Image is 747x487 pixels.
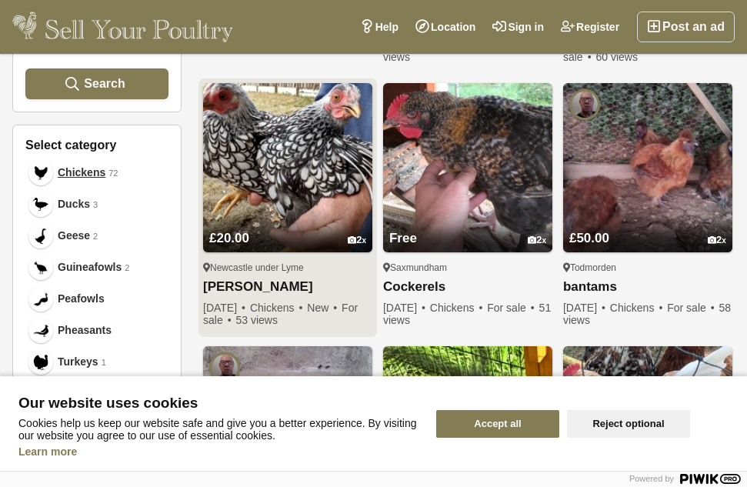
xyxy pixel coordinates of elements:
[563,302,607,314] span: [DATE]
[58,291,105,307] span: Peafowls
[203,302,358,326] span: For sale
[430,302,485,314] span: Chickens
[383,302,551,326] span: 51 views
[407,12,484,42] a: Location
[389,231,417,245] span: Free
[33,355,48,370] img: Turkeys
[203,202,372,252] a: £20.00 2
[708,235,726,246] div: 2
[25,315,168,346] a: Pheasants Pheasants
[563,262,732,274] div: Todmorden
[563,279,732,295] a: bantams
[108,167,118,180] em: 72
[629,474,674,483] span: Powered by
[58,165,105,181] span: Chickens
[33,260,48,275] img: Guineafowls
[33,292,48,307] img: Peafowls
[563,83,732,252] img: bantams
[25,252,168,283] a: Guineafowls Guineafowls 2
[348,235,366,246] div: 2
[58,196,90,212] span: Ducks
[33,228,48,244] img: Geese
[58,259,122,275] span: Guineafowls
[307,302,338,314] span: New
[125,262,129,275] em: 2
[563,202,732,252] a: £50.00 2
[18,417,418,442] p: Cookies help us keep our website safe and give you a better experience. By visiting our website y...
[552,12,628,42] a: Register
[25,138,168,152] h3: Select category
[18,445,77,458] a: Learn more
[569,89,600,120] img: william morritt
[637,12,735,42] a: Post an ad
[352,12,407,42] a: Help
[569,231,609,245] span: £50.00
[487,302,535,314] span: For sale
[203,83,372,252] img: Wyandotte bantams
[93,230,98,243] em: 2
[383,202,552,252] a: Free 2
[610,302,665,314] span: Chickens
[102,356,106,369] em: 1
[235,314,277,326] span: 53 views
[528,235,546,246] div: 2
[33,197,48,212] img: Ducks
[209,231,249,245] span: £20.00
[84,76,125,91] span: Search
[383,83,552,252] img: Cockerels
[58,354,98,370] span: Turkeys
[25,220,168,252] a: Geese Geese 2
[25,68,168,99] button: Search
[58,322,112,339] span: Pheasants
[18,395,418,411] span: Our website uses cookies
[58,228,90,244] span: Geese
[595,51,637,63] span: 60 views
[567,410,690,438] button: Reject optional
[203,262,372,274] div: Newcastle under Lyme
[383,262,552,274] div: Saxmundham
[25,283,168,315] a: Peafowls Peafowls
[25,346,168,378] a: Turkeys Turkeys 1
[33,323,48,339] img: Pheasants
[484,12,552,42] a: Sign in
[667,302,715,314] span: For sale
[203,279,372,295] a: [PERSON_NAME]
[25,188,168,220] a: Ducks Ducks 3
[203,302,247,314] span: [DATE]
[209,352,240,383] img: william morritt
[250,302,305,314] span: Chickens
[25,157,168,188] a: Chickens Chickens 72
[383,302,427,314] span: [DATE]
[383,279,552,295] a: Cockerels
[563,302,731,326] span: 58 views
[33,165,48,181] img: Chickens
[93,198,98,212] em: 3
[12,12,233,42] img: Sell Your Poultry
[436,410,559,438] button: Accept all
